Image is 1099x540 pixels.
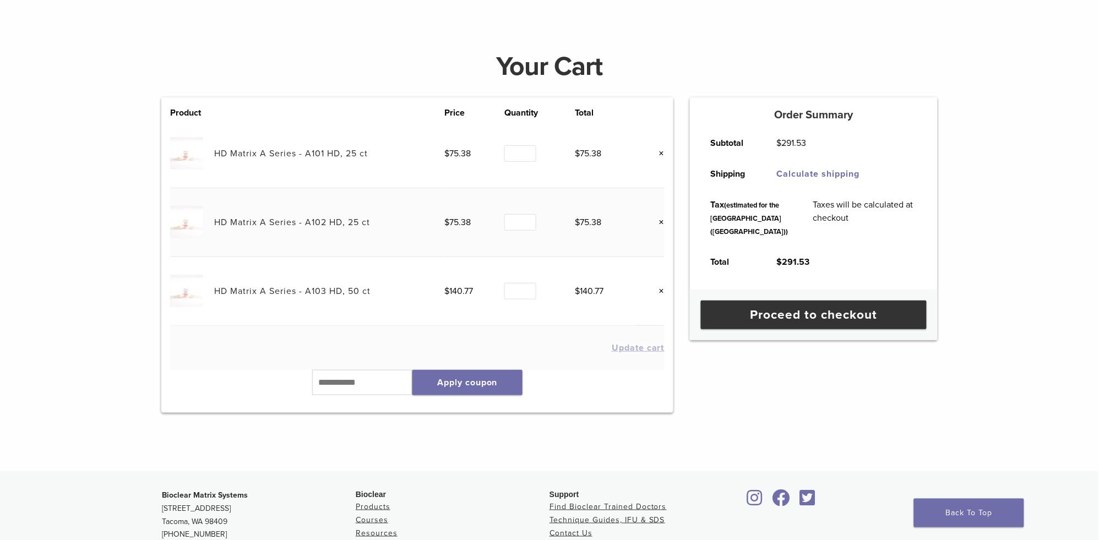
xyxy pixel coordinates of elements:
img: HD Matrix A Series - A103 HD, 50 ct [170,275,203,307]
a: Calculate shipping [777,168,860,179]
span: $ [575,148,580,159]
span: Support [549,490,579,499]
a: Products [356,502,390,511]
img: HD Matrix A Series - A102 HD, 25 ct [170,206,203,238]
h5: Order Summary [690,108,938,122]
button: Update cart [612,343,665,352]
th: Product [170,106,214,119]
span: $ [445,286,450,297]
th: Total [698,247,764,277]
a: Resources [356,528,398,538]
span: $ [575,217,580,228]
strong: Bioclear Matrix Systems [162,490,248,500]
td: Taxes will be calculated at checkout [801,189,929,247]
a: Bioclear [796,496,819,507]
a: Technique Guides, IFU & SDS [549,515,665,525]
a: Proceed to checkout [701,301,927,329]
th: Subtotal [698,128,764,159]
a: Bioclear [743,496,766,507]
a: Back To Top [914,499,1024,527]
bdi: 291.53 [777,257,810,268]
span: $ [445,148,450,159]
span: $ [777,257,782,268]
a: Remove this item [650,146,665,161]
a: Remove this item [650,215,665,230]
bdi: 75.38 [445,148,471,159]
th: Price [445,106,505,119]
a: Contact Us [549,528,592,538]
button: Apply coupon [412,370,523,395]
small: (estimated for the [GEOGRAPHIC_DATA] ([GEOGRAPHIC_DATA])) [711,201,788,236]
bdi: 75.38 [445,217,471,228]
bdi: 75.38 [575,148,601,159]
th: Total [575,106,635,119]
a: HD Matrix A Series - A103 HD, 50 ct [214,286,371,297]
bdi: 140.77 [575,286,603,297]
a: HD Matrix A Series - A102 HD, 25 ct [214,217,370,228]
bdi: 291.53 [777,138,807,149]
a: Remove this item [650,284,665,298]
th: Quantity [504,106,575,119]
a: HD Matrix A Series - A101 HD, 25 ct [214,148,368,159]
bdi: 75.38 [575,217,601,228]
span: $ [777,138,782,149]
bdi: 140.77 [445,286,474,297]
th: Tax [698,189,801,247]
span: $ [575,286,580,297]
th: Shipping [698,159,764,189]
a: Find Bioclear Trained Doctors [549,502,667,511]
a: Bioclear [769,496,794,507]
span: $ [445,217,450,228]
img: HD Matrix A Series - A101 HD, 25 ct [170,137,203,170]
span: Bioclear [356,490,386,499]
h1: Your Cart [153,53,946,80]
a: Courses [356,515,388,525]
